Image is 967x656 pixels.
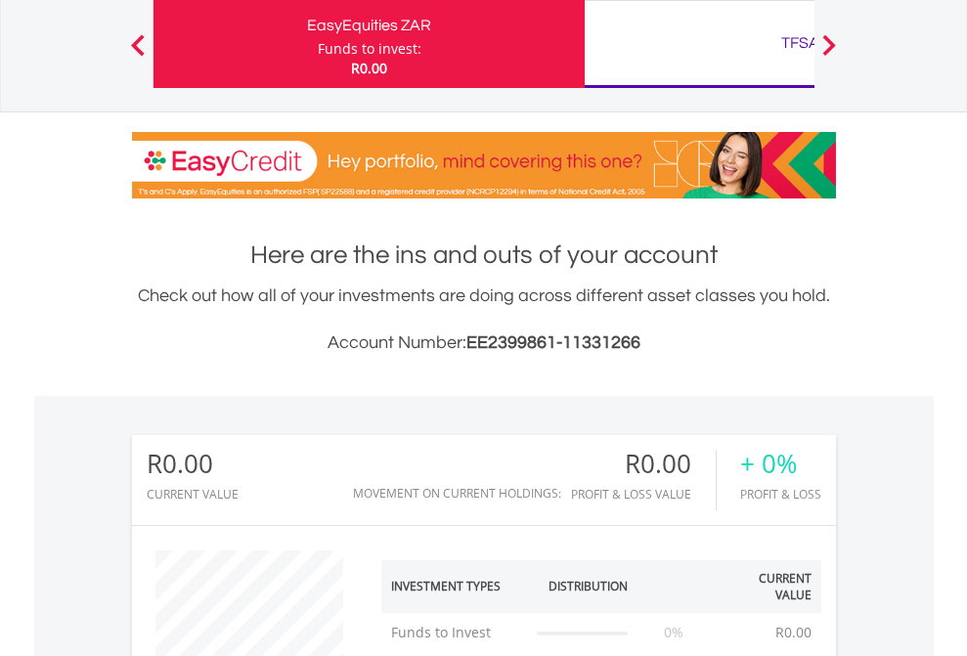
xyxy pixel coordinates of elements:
div: CURRENT VALUE [147,488,239,501]
button: Next [810,44,849,64]
div: Distribution [549,578,628,594]
div: Funds to invest: [318,39,421,59]
td: R0.00 [766,613,821,652]
button: Previous [118,44,157,64]
h3: Account Number: [132,329,836,357]
div: Movement on Current Holdings: [353,487,561,500]
div: R0.00 [571,450,716,478]
div: Profit & Loss [740,488,821,501]
div: Check out how all of your investments are doing across different asset classes you hold. [132,283,836,357]
div: R0.00 [147,450,239,478]
div: EasyEquities ZAR [165,12,573,39]
span: R0.00 [351,59,387,77]
h1: Here are the ins and outs of your account [132,238,836,273]
td: 0% [637,613,711,652]
th: Investment Types [381,560,528,613]
div: + 0% [740,450,821,478]
img: EasyCredit Promotion Banner [132,132,836,198]
td: Funds to Invest [381,613,528,652]
th: Current Value [711,560,821,613]
span: EE2399861-11331266 [466,333,640,352]
div: Profit & Loss Value [571,488,716,501]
